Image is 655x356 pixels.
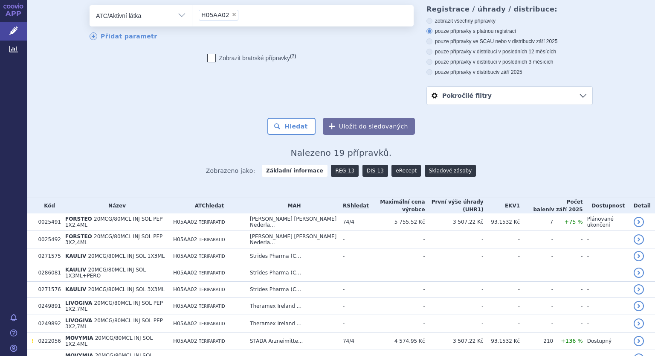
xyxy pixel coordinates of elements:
th: Maximální cena výrobce [369,198,425,213]
td: - [425,231,484,248]
td: [PERSON_NAME] [PERSON_NAME] Nederla... [246,213,339,231]
th: ATC [169,198,246,213]
td: - [553,264,583,282]
span: 74/4 [343,338,354,344]
span: 20MCG/80MCL INJ SOL PEP 1X2,4ML [65,216,162,228]
td: - [553,315,583,333]
td: - [339,298,369,315]
label: pouze přípravky s platnou registrací [426,28,593,35]
td: 0271575 [34,248,61,264]
label: zobrazit všechny přípravky [426,18,593,24]
h3: Registrace / úhrady / distribuce: [426,5,593,13]
span: v září 2025 [551,207,583,213]
td: - [583,264,629,282]
td: Plánované ukončení [583,213,629,231]
td: 93,1532 Kč [484,213,520,231]
th: EKV1 [484,198,520,213]
td: 3 507,22 Kč [425,333,484,350]
td: 0271576 [34,282,61,298]
span: Tento přípravek má DNC/DoÚ. [32,338,34,344]
th: RS [339,198,369,213]
span: H05AA02 [173,338,197,344]
span: +136 % [561,338,583,344]
button: Hledat [267,118,316,135]
span: FORSTEO [65,216,92,222]
span: H05AA02 [173,303,197,309]
td: 4 574,95 Kč [369,333,425,350]
td: Strides Pharma (C... [246,248,339,264]
span: TERIPARATID [199,287,225,292]
td: - [484,231,520,248]
a: eRecept [391,165,421,177]
span: H05AA02 [173,236,197,242]
td: - [484,248,520,264]
span: TERIPARATID [199,271,225,275]
a: Přidat parametr [90,32,157,40]
td: - [583,248,629,264]
td: 0249892 [34,315,61,333]
td: Theramex Ireland ... [246,315,339,333]
a: REG-13 [331,165,359,177]
td: - [369,264,425,282]
td: - [484,315,520,333]
span: 20MCG/80MCL INJ SOL 1X2,4ML [65,335,153,347]
label: pouze přípravky v distribuci v posledních 12 měsících [426,48,593,55]
span: KAULIV [65,267,86,273]
td: - [520,264,553,282]
span: v září 2025 [532,38,557,44]
span: KAULIV [65,253,86,259]
a: detail [634,251,644,261]
a: hledat [351,203,369,209]
span: TERIPARATID [199,304,225,309]
th: Počet balení [520,198,583,213]
td: - [425,248,484,264]
td: - [425,264,484,282]
a: detail [634,234,644,245]
th: Kód [34,198,61,213]
td: 7 [520,213,553,231]
td: - [520,282,553,298]
span: 20MCG/80MCL INJ SOL PEP 3X2,7ML [65,318,163,330]
span: TERIPARATID [199,339,225,344]
td: STADA Arzneimitte... [246,333,339,350]
td: 0025492 [34,231,61,248]
td: Strides Pharma (C... [246,282,339,298]
td: - [553,231,583,248]
a: detail [634,217,644,227]
td: - [425,315,484,333]
td: Dostupný [583,333,629,350]
th: Detail [629,198,655,213]
td: - [553,298,583,315]
span: TERIPARATID [199,254,225,259]
td: - [520,231,553,248]
td: - [583,298,629,315]
td: 0249891 [34,298,61,315]
span: × [232,12,237,17]
span: KAULIV [65,286,86,292]
td: 3 507,22 Kč [425,213,484,231]
span: H05AA02 [173,286,197,292]
td: - [484,282,520,298]
a: detail [634,284,644,295]
a: detail [634,336,644,346]
span: H05AA02 [201,12,229,18]
td: - [339,315,369,333]
td: - [339,248,369,264]
span: 20MCG/80MCL INJ SOL PEP 1X2,7ML [65,300,163,312]
td: - [369,315,425,333]
td: 0025491 [34,213,61,231]
td: - [520,298,553,315]
td: 0222056 [34,333,61,350]
td: - [369,248,425,264]
label: pouze přípravky ve SCAU nebo v distribuci [426,38,593,45]
th: První výše úhrady (UHR1) [425,198,484,213]
span: Nalezeno 19 přípravků. [291,148,392,158]
td: - [484,264,520,282]
strong: Základní informace [262,165,327,177]
span: FORSTEO [65,233,92,239]
td: 0286081 [34,264,61,282]
td: - [339,264,369,282]
span: 20MCG/80MCL INJ SOL 1X3ML [88,253,165,259]
span: +75 % [564,219,583,225]
a: Skladové zásoby [425,165,476,177]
